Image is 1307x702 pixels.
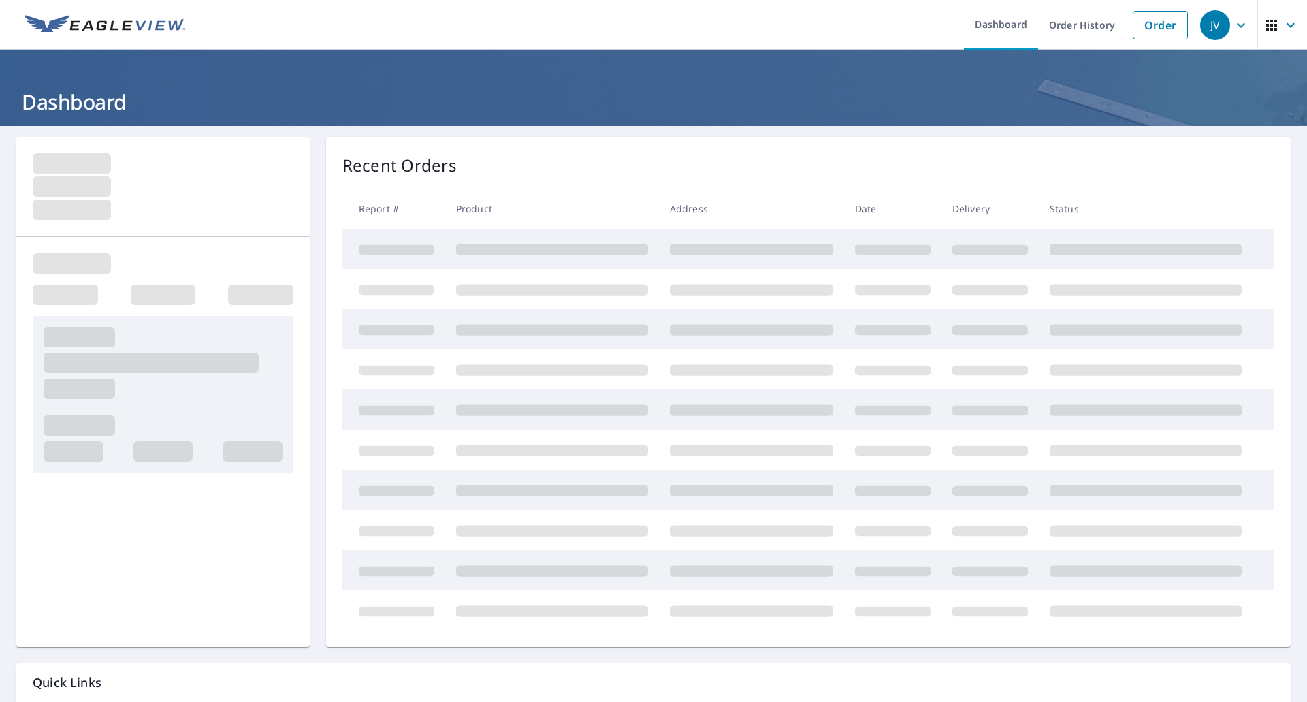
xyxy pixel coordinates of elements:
p: Recent Orders [342,153,457,178]
th: Product [445,189,659,229]
th: Report # [342,189,445,229]
th: Address [659,189,844,229]
div: JV [1200,10,1230,40]
th: Date [844,189,941,229]
a: Order [1133,11,1188,39]
th: Delivery [941,189,1039,229]
th: Status [1039,189,1253,229]
h1: Dashboard [16,88,1291,116]
img: EV Logo [25,15,185,35]
p: Quick Links [33,674,1274,691]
